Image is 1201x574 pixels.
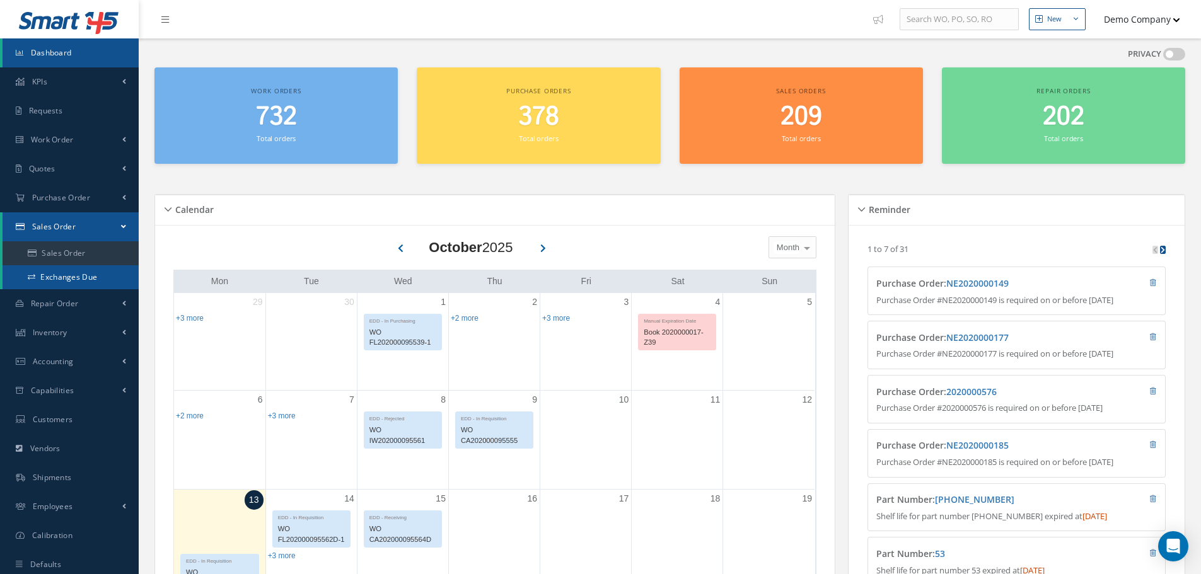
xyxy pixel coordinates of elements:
[438,293,448,311] a: October 1, 2025
[33,356,74,367] span: Accounting
[29,163,55,174] span: Quotes
[942,67,1185,164] a: Repair orders 202 Total orders
[32,221,76,232] span: Sales Order
[946,386,997,398] a: 2020000576
[429,237,513,258] div: 2025
[542,314,570,323] a: Show 3 more events
[708,391,723,409] a: October 11, 2025
[876,549,1082,560] h4: Part Number
[33,501,73,512] span: Employees
[364,314,441,325] div: EDD - In Purchasing
[3,38,139,67] a: Dashboard
[617,391,632,409] a: October 10, 2025
[1047,14,1062,25] div: New
[632,293,723,391] td: October 4, 2025
[876,510,1157,523] p: Shelf life for part number [PHONE_NUMBER] expired at
[946,331,1009,343] a: NE2020000177
[799,490,815,508] a: October 19, 2025
[876,294,1157,307] p: Purchase Order #NE2020000149 is required on or before [DATE]
[273,522,350,547] div: WO FL202000095562D-1
[669,273,687,289] a: Saturday
[268,411,296,420] a: Show 3 more events
[301,273,322,289] a: Tuesday
[364,511,441,522] div: EDD - Receiving
[265,293,357,391] td: September 30, 2025
[944,277,1009,289] span: :
[876,440,1082,451] h4: Purchase Order
[265,390,357,490] td: October 7, 2025
[932,548,945,560] span: :
[245,490,264,510] a: October 13, 2025
[31,385,74,396] span: Capabilities
[209,273,231,289] a: Monday
[935,493,1014,505] a: [PHONE_NUMBER]
[632,390,723,490] td: October 11, 2025
[364,423,441,448] div: WO IW202000095561
[776,86,825,95] span: Sales orders
[448,390,540,490] td: October 9, 2025
[540,390,632,490] td: October 10, 2025
[174,390,265,490] td: October 6, 2025
[256,99,297,135] span: 732
[32,192,90,203] span: Purchase Order
[876,387,1082,398] h4: Purchase Order
[29,105,62,116] span: Requests
[935,548,945,560] a: 53
[257,134,296,143] small: Total orders
[1044,134,1083,143] small: Total orders
[451,314,479,323] a: Show 2 more events
[723,293,815,391] td: October 5, 2025
[639,314,716,325] div: Manual Expiration Date
[759,273,780,289] a: Sunday
[31,134,74,145] span: Work Order
[525,490,540,508] a: October 16, 2025
[176,314,204,323] a: Show 3 more events
[342,490,357,508] a: October 14, 2025
[1092,7,1180,32] button: Demo Company
[799,391,815,409] a: October 12, 2025
[3,212,139,241] a: Sales Order
[33,472,72,483] span: Shipments
[255,391,265,409] a: October 6, 2025
[900,8,1019,31] input: Search WO, PO, SO, RO
[876,278,1082,289] h4: Purchase Order
[456,412,533,423] div: EDD - In Requisition
[865,200,910,215] h5: Reminder
[713,293,723,311] a: October 4, 2025
[33,414,73,425] span: Customers
[530,391,540,409] a: October 9, 2025
[946,277,1009,289] a: NE2020000149
[3,241,139,265] a: Sales Order
[347,391,357,409] a: October 7, 2025
[429,239,482,255] b: October
[3,265,139,289] a: Exchanges Due
[876,402,1157,415] p: Purchase Order #2020000576 is required on or before [DATE]
[944,386,997,398] span: :
[251,86,301,95] span: Work orders
[1043,99,1084,135] span: 202
[774,241,799,254] span: Month
[506,86,571,95] span: Purchase orders
[944,439,1009,451] span: :
[876,495,1082,505] h4: Part Number
[250,293,265,311] a: September 29, 2025
[176,411,204,420] a: Show 2 more events
[31,47,72,58] span: Dashboard
[708,490,723,508] a: October 18, 2025
[876,456,1157,469] p: Purchase Order #NE2020000185 is required on or before [DATE]
[530,293,540,311] a: October 2, 2025
[723,390,815,490] td: October 12, 2025
[680,67,923,164] a: Sales orders 209 Total orders
[417,67,660,164] a: Purchase orders 378 Total orders
[944,331,1009,343] span: :
[579,273,594,289] a: Friday
[342,293,357,311] a: September 30, 2025
[392,273,415,289] a: Wednesday
[448,293,540,391] td: October 2, 2025
[30,443,61,454] span: Vendors
[617,490,632,508] a: October 17, 2025
[33,327,67,338] span: Inventory
[1128,48,1161,60] label: PRIVACY
[540,293,632,391] td: October 3, 2025
[31,298,79,309] span: Repair Order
